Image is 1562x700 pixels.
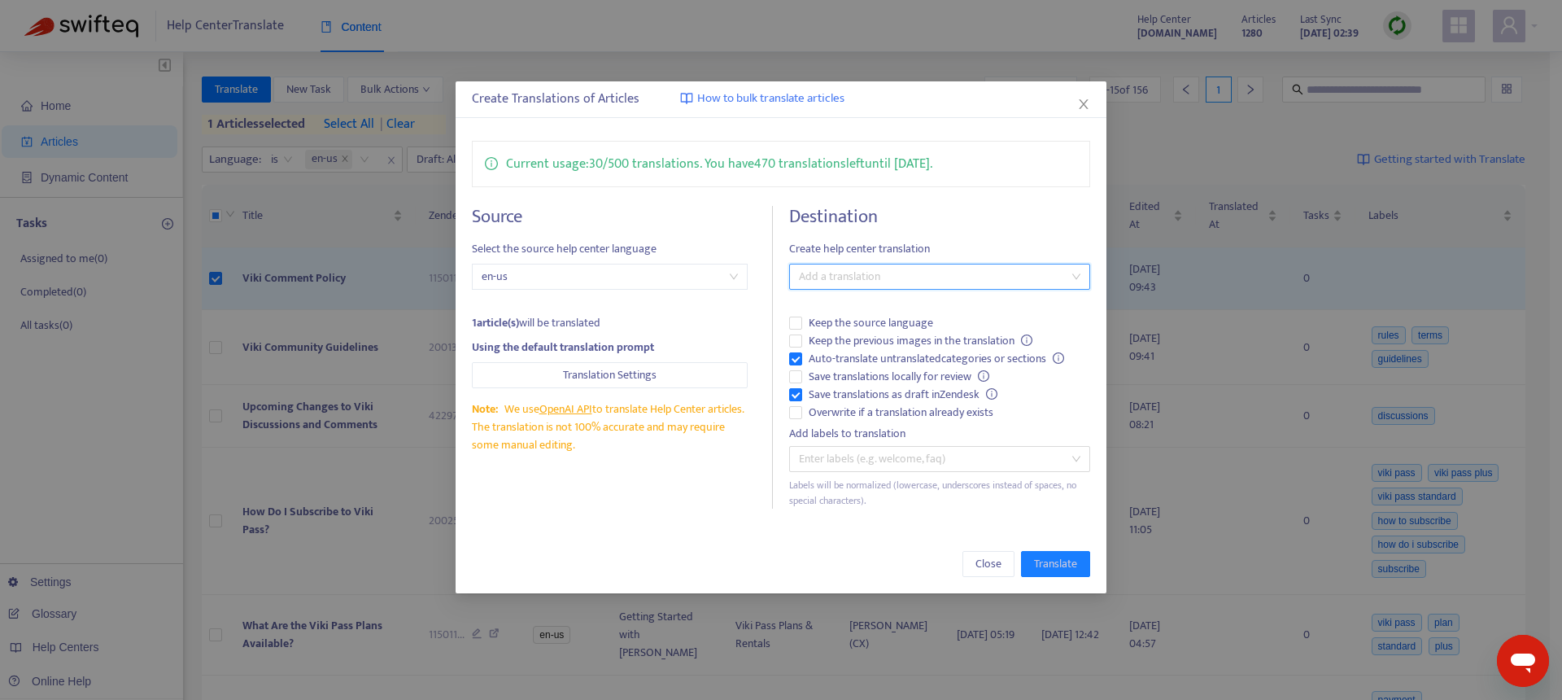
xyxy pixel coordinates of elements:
span: info-circle [1021,335,1032,346]
span: Auto-translate untranslated categories or sections [802,350,1071,368]
a: OpenAI API [539,400,592,418]
span: Save translations locally for review [802,368,996,386]
p: Current usage: 30 / 500 translations . You have 470 translations left until [DATE] . [506,154,932,174]
span: Keep the source language [802,314,940,332]
div: Using the default translation prompt [472,339,748,357]
button: Translate [1021,551,1090,577]
span: Create help center translation [789,240,1090,258]
iframe: Button to launch messaging window [1497,635,1549,687]
h4: Destination [789,206,1090,228]
span: info-circle [978,370,989,382]
h4: Source [472,206,748,228]
span: Translation Settings [563,366,657,384]
span: Overwrite if a translation already exists [802,404,1000,422]
button: Translation Settings [472,362,748,388]
div: Add labels to translation [789,425,1090,443]
span: Close [975,555,1001,573]
div: will be translated [472,314,748,332]
span: info-circle [485,154,498,170]
span: en-us [482,265,738,289]
div: Create Translations of Articles [472,90,1090,109]
a: How to bulk translate articles [680,90,844,108]
div: We use to translate Help Center articles. The translation is not 100% accurate and may require so... [472,400,748,454]
button: Close [962,551,1014,577]
span: info-circle [1053,352,1064,364]
span: close [1077,98,1090,111]
span: How to bulk translate articles [697,90,844,108]
img: image-link [680,92,693,105]
span: Select the source help center language [472,240,748,258]
div: Labels will be normalized (lowercase, underscores instead of spaces, no special characters). [789,478,1090,509]
span: Save translations as draft in Zendesk [802,386,1004,404]
span: Keep the previous images in the translation [802,332,1039,350]
button: Close [1075,95,1093,113]
span: info-circle [986,388,997,400]
strong: 1 article(s) [472,313,519,332]
span: Note: [472,400,498,418]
